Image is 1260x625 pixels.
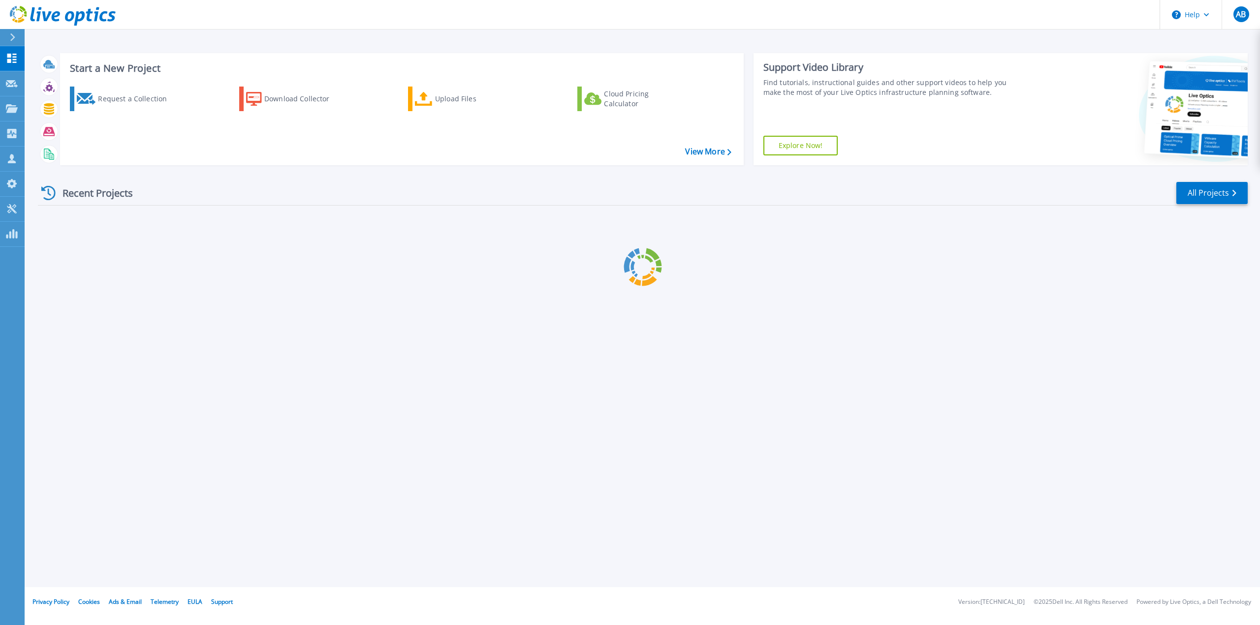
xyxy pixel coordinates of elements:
div: Download Collector [264,89,343,109]
div: Request a Collection [98,89,177,109]
li: Powered by Live Optics, a Dell Technology [1136,599,1251,605]
a: Upload Files [408,87,518,111]
a: All Projects [1176,182,1248,204]
div: Upload Files [435,89,514,109]
a: Privacy Policy [32,597,69,606]
a: Download Collector [239,87,349,111]
div: Support Video Library [763,61,1019,74]
a: Telemetry [151,597,179,606]
li: © 2025 Dell Inc. All Rights Reserved [1034,599,1128,605]
span: AB [1236,10,1246,18]
a: Ads & Email [109,597,142,606]
a: Request a Collection [70,87,180,111]
a: Explore Now! [763,136,838,155]
a: View More [685,147,731,156]
div: Cloud Pricing Calculator [604,89,683,109]
div: Recent Projects [38,181,146,205]
a: Cookies [78,597,100,606]
li: Version: [TECHNICAL_ID] [958,599,1025,605]
a: Cloud Pricing Calculator [577,87,687,111]
div: Find tutorials, instructional guides and other support videos to help you make the most of your L... [763,78,1019,97]
h3: Start a New Project [70,63,731,74]
a: Support [211,597,233,606]
a: EULA [188,597,202,606]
